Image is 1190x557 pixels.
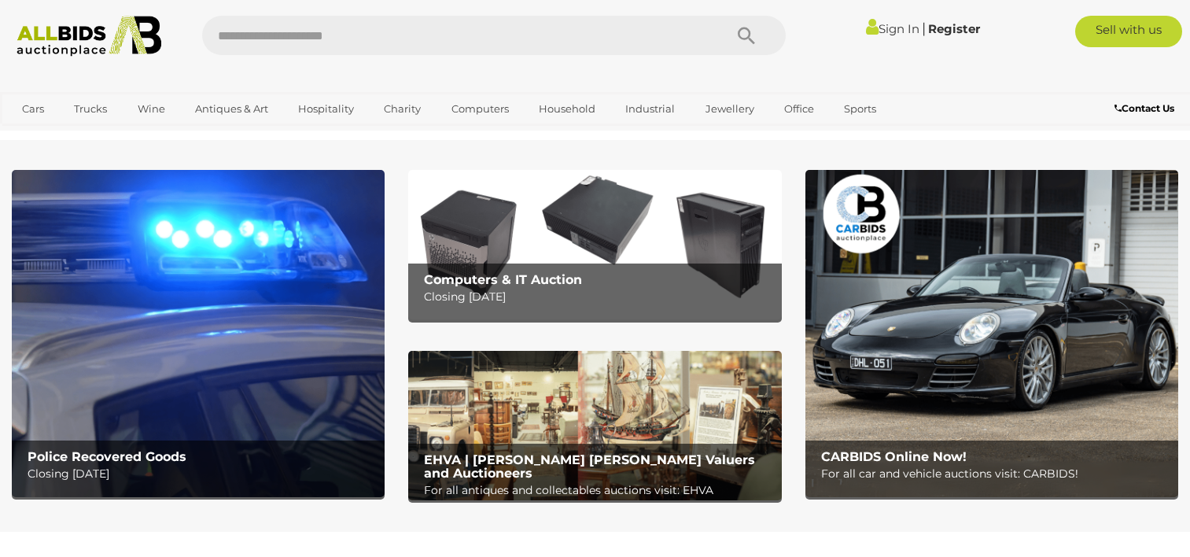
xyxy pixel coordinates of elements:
a: Register [928,21,980,36]
a: Computers [441,96,519,122]
a: Industrial [615,96,685,122]
a: Sports [834,96,886,122]
img: EHVA | Evans Hastings Valuers and Auctioneers [408,351,781,500]
b: CARBIDS Online Now! [821,449,967,464]
a: Household [529,96,606,122]
a: Trucks [64,96,117,122]
img: Computers & IT Auction [408,170,781,319]
a: CARBIDS Online Now! CARBIDS Online Now! For all car and vehicle auctions visit: CARBIDS! [805,170,1178,497]
a: Wine [127,96,175,122]
a: Cars [12,96,54,122]
a: Antiques & Art [185,96,278,122]
a: Office [774,96,824,122]
a: Sign In [866,21,919,36]
a: EHVA | Evans Hastings Valuers and Auctioneers EHVA | [PERSON_NAME] [PERSON_NAME] Valuers and Auct... [408,351,781,500]
a: Hospitality [288,96,364,122]
a: Jewellery [695,96,764,122]
p: For all antiques and collectables auctions visit: EHVA [424,481,773,500]
a: Contact Us [1114,100,1178,117]
img: Police Recovered Goods [12,170,385,497]
span: | [922,20,926,37]
b: Contact Us [1114,102,1174,114]
img: Allbids.com.au [9,16,169,57]
b: Police Recovered Goods [28,449,186,464]
b: EHVA | [PERSON_NAME] [PERSON_NAME] Valuers and Auctioneers [424,452,755,481]
a: Police Recovered Goods Police Recovered Goods Closing [DATE] [12,170,385,497]
a: [GEOGRAPHIC_DATA] [12,122,144,148]
p: Closing [DATE] [424,287,773,307]
a: Charity [374,96,431,122]
button: Search [707,16,786,55]
img: CARBIDS Online Now! [805,170,1178,497]
p: Closing [DATE] [28,464,377,484]
a: Computers & IT Auction Computers & IT Auction Closing [DATE] [408,170,781,319]
p: For all car and vehicle auctions visit: CARBIDS! [821,464,1170,484]
a: Sell with us [1075,16,1182,47]
b: Computers & IT Auction [424,272,582,287]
